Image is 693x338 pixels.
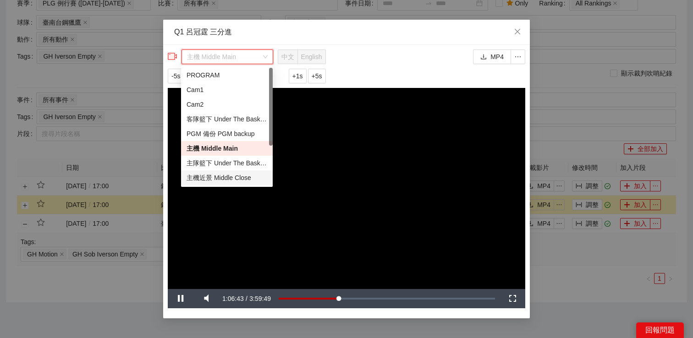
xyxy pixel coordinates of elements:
span: ellipsis [511,53,525,60]
button: Mute [193,289,219,308]
div: Q1 呂冠霆 三分進 [174,27,519,37]
div: Cam2 [187,99,267,109]
span: 主機 Middle Main [187,50,268,64]
div: 主隊籃下 Under The Basket Right [187,158,267,168]
span: +1s [292,71,303,81]
div: Progress Bar [279,298,495,300]
span: close [514,28,521,35]
span: 中文 [281,53,294,60]
button: Pause [168,289,193,308]
button: downloadMP4 [473,49,511,64]
span: MP4 [490,52,504,62]
span: video-camera [168,52,177,61]
div: 回報問題 [636,322,684,338]
div: PGM 備份 PGM backup [187,129,267,139]
button: ellipsis [511,49,525,64]
span: -5s [171,71,180,81]
span: download [480,54,487,61]
span: / [246,295,247,302]
div: Cam1 [187,85,267,95]
div: Video Player [168,88,525,289]
span: +5s [312,71,322,81]
span: English [301,53,322,60]
div: 主機近景 Middle Close [187,173,267,183]
button: +1s [289,69,307,83]
button: +5s [308,69,326,83]
button: Fullscreen [500,289,525,308]
div: PROGRAM [187,70,267,80]
button: -5s [168,69,184,83]
span: 1:06:43 [222,295,244,302]
button: Close [505,20,530,44]
div: 客隊籃下 Under The Basket Left [187,114,267,124]
span: 3:59:49 [249,295,271,302]
div: 主機 Middle Main [187,143,267,153]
